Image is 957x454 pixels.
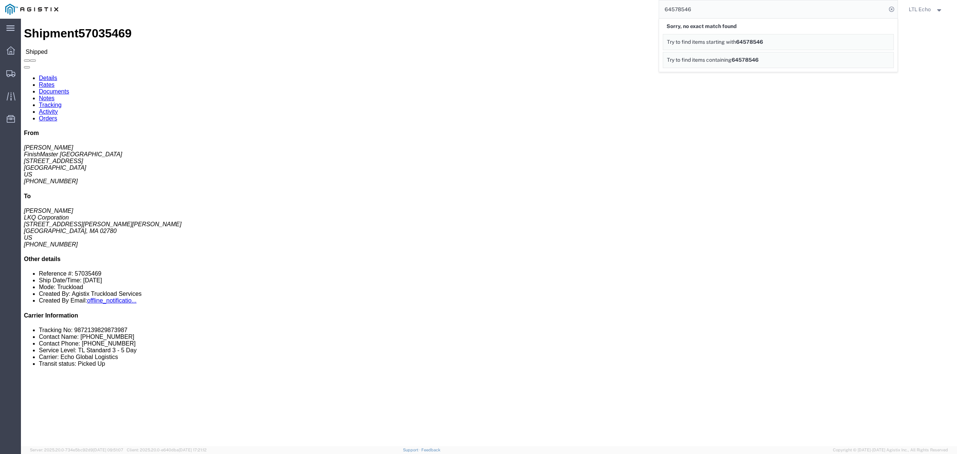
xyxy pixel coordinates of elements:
span: Client: 2025.20.0-e640dba [127,448,207,452]
span: [DATE] 09:51:07 [93,448,123,452]
span: Server: 2025.20.0-734e5bc92d9 [30,448,123,452]
span: LTL Echo [909,5,931,13]
a: Feedback [421,448,440,452]
img: logo [5,4,58,15]
span: 64578546 [736,39,763,45]
span: [DATE] 17:21:12 [179,448,207,452]
button: LTL Echo [908,5,947,14]
input: Search for shipment number, reference number [659,0,886,18]
span: Copyright © [DATE]-[DATE] Agistix Inc., All Rights Reserved [833,447,948,453]
span: Try to find items containing [667,57,732,63]
iframe: FS Legacy Container [21,19,957,446]
a: Support [403,448,422,452]
span: 64578546 [732,57,758,63]
div: Sorry, no exact match found [663,19,894,34]
span: Try to find items starting with [667,39,736,45]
